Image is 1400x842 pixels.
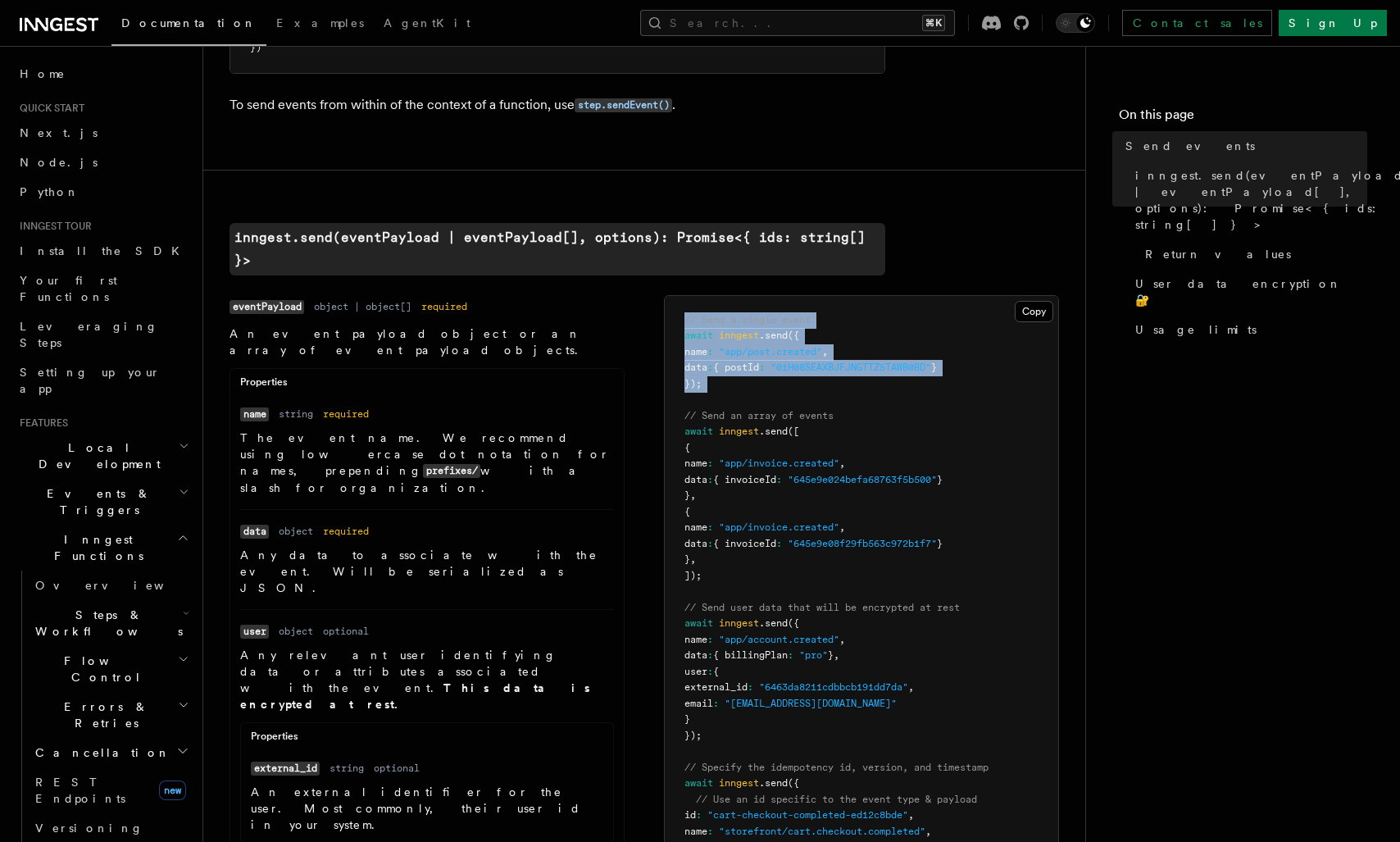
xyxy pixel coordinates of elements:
[707,346,713,357] span: :
[13,148,193,177] a: Node.js
[788,538,937,549] span: "645e9e08f29fb563c972b1f7"
[240,525,269,539] code: data
[575,97,672,112] a: step.sendEvent()
[707,666,713,677] span: :
[1119,105,1367,131] h4: On this page
[240,647,614,712] p: Any relevant user identifying data or attributes associated with the event.
[1135,275,1367,308] span: User data encryption 🔐
[13,433,193,479] button: Local Development
[748,681,753,693] span: :
[1015,301,1053,322] button: Copy
[13,312,193,357] a: Leveraging Steps
[684,698,713,709] span: email
[713,362,759,373] span: { postId
[230,375,624,396] div: Properties
[1135,321,1257,338] span: Usage limits
[230,223,885,275] code: inngest.send(eventPayload | eventPayload[], options): Promise<{ ids: string[] }>
[13,485,179,518] span: Events & Triggers
[759,426,788,437] span: .send
[937,538,943,549] span: }
[13,266,193,312] a: Your first Functions
[684,410,834,421] span: // Send an array of events
[719,346,822,357] span: "app/post.created"
[713,698,719,709] span: :
[788,649,793,661] span: :
[690,553,696,565] span: ,
[725,698,897,709] span: "[EMAIL_ADDRESS][DOMAIN_NAME]"
[240,547,614,596] p: Any data to associate with the event. Will be serialized as JSON.
[230,93,885,117] p: To send events from within of the context of a function, use .
[20,126,98,139] span: Next.js
[719,826,925,837] span: "storefront/cart.checkout.completed"
[29,607,183,639] span: Steps & Workflows
[575,98,672,112] code: step.sendEvent()
[13,236,193,266] a: Install the SDK
[251,784,603,833] p: An external identifier for the user. Most commonly, their user id in your system.
[1129,161,1367,239] a: inngest.send(eventPayload | eventPayload[], options): Promise<{ ids: string[] }>
[719,777,759,789] span: inngest
[111,5,266,46] a: Documentation
[1125,138,1255,154] span: Send events
[684,538,707,549] span: data
[788,474,937,485] span: "645e9e024befa68763f5b500"
[240,407,269,421] code: name
[707,474,713,485] span: :
[719,457,839,469] span: "app/invoice.created"
[421,300,467,313] dd: required
[13,479,193,525] button: Events & Triggers
[1279,10,1387,36] a: Sign Up
[1139,239,1367,269] a: Return values
[759,330,788,341] span: .send
[29,692,193,738] button: Errors & Retries
[937,474,943,485] span: }
[1119,131,1367,161] a: Send events
[684,809,696,821] span: id
[839,521,845,533] span: ,
[35,579,204,592] span: Overview
[684,553,690,565] span: }
[684,330,713,341] span: await
[908,681,914,693] span: ,
[330,762,364,775] dd: string
[707,634,713,645] span: :
[684,457,707,469] span: name
[323,407,369,421] dd: required
[684,378,702,389] span: });
[241,730,613,750] div: Properties
[121,16,257,30] span: Documentation
[20,244,189,257] span: Install the SDK
[20,156,98,169] span: Node.js
[20,274,117,303] span: Your first Functions
[29,600,193,646] button: Steps & Workflows
[13,118,193,148] a: Next.js
[788,426,799,437] span: ([
[20,320,158,349] span: Leveraging Steps
[13,220,92,233] span: Inngest tour
[1122,10,1272,36] a: Contact sales
[13,357,193,403] a: Setting up your app
[1145,246,1291,262] span: Return values
[13,177,193,207] a: Python
[759,777,788,789] span: .send
[13,59,193,89] a: Home
[696,794,977,805] span: // Use an id specific to the event type & payload
[922,15,945,31] kbd: ⌘K
[839,634,845,645] span: ,
[788,777,799,789] span: ({
[684,649,707,661] span: data
[279,525,313,538] dd: object
[684,426,713,437] span: await
[35,776,125,805] span: REST Endpoints
[696,809,702,821] span: :
[1129,315,1367,344] a: Usage limits
[374,762,420,775] dd: optional
[684,681,748,693] span: external_id
[707,521,713,533] span: :
[20,185,80,198] span: Python
[29,738,193,767] button: Cancellation
[20,366,161,395] span: Setting up your app
[707,649,713,661] span: :
[684,314,811,325] span: // Send a single event
[240,681,590,711] strong: This data is encrypted at rest.
[29,699,178,731] span: Errors & Retries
